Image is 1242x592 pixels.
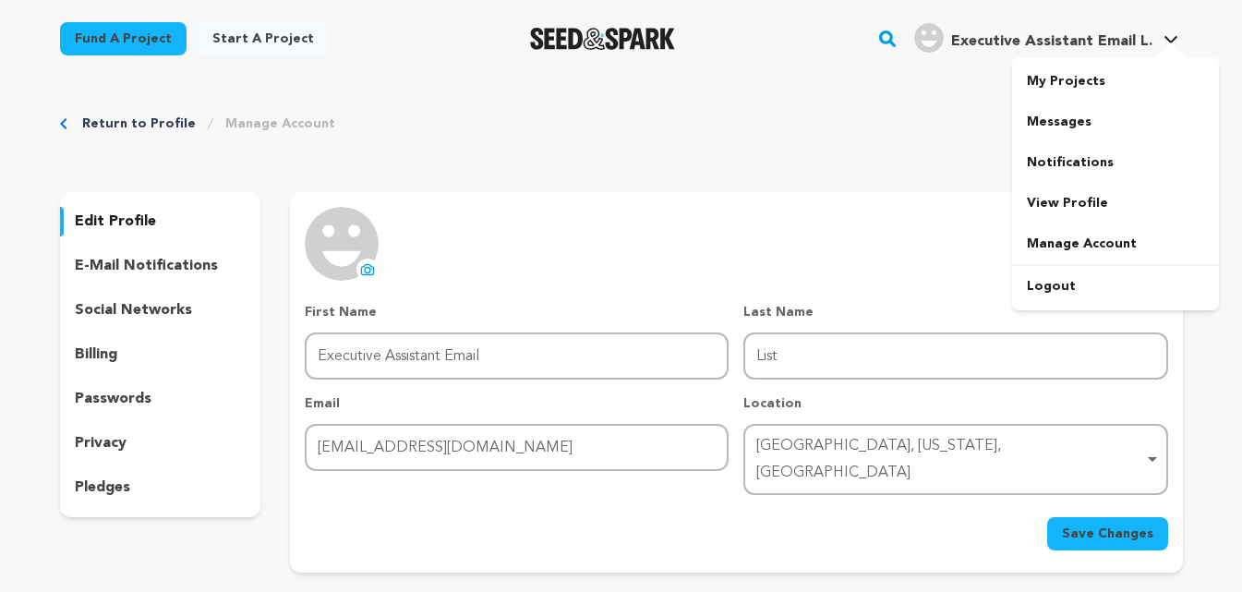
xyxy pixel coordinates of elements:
p: pledges [75,477,130,499]
a: View Profile [1012,183,1219,224]
p: First Name [305,303,729,321]
img: user.png [914,23,944,53]
span: Executive Assistant Email L. [951,34,1152,49]
a: Manage Account [1012,224,1219,264]
p: billing [75,344,117,366]
a: My Projects [1012,61,1219,102]
div: Breadcrumb [60,115,1183,133]
button: passwords [60,384,261,414]
button: e-mail notifications [60,251,261,281]
a: Return to Profile [82,115,196,133]
button: pledges [60,473,261,502]
input: First Name [305,332,729,380]
p: Email [305,394,729,413]
button: social networks [60,296,261,325]
button: Save Changes [1047,517,1168,550]
span: Save Changes [1062,525,1153,543]
p: passwords [75,388,151,410]
a: Manage Account [225,115,335,133]
button: billing [60,340,261,369]
input: Last Name [743,332,1167,380]
a: Start a project [198,22,329,55]
input: Email [305,424,729,471]
a: Messages [1012,102,1219,142]
p: Last Name [743,303,1167,321]
p: edit profile [75,211,156,233]
a: Notifications [1012,142,1219,183]
p: privacy [75,432,127,454]
button: privacy [60,429,261,458]
div: [GEOGRAPHIC_DATA], [US_STATE], [GEOGRAPHIC_DATA] [756,433,1143,487]
a: Logout [1012,266,1219,307]
p: social networks [75,299,192,321]
p: Location [743,394,1167,413]
a: Executive Assistant Email L.'s Profile [910,19,1182,53]
p: e-mail notifications [75,255,218,277]
button: edit profile [60,207,261,236]
a: Fund a project [60,22,187,55]
img: Seed&Spark Logo Dark Mode [530,28,675,50]
div: Executive Assistant Email L.'s Profile [914,23,1152,53]
a: Seed&Spark Homepage [530,28,675,50]
span: Executive Assistant Email L.'s Profile [910,19,1182,58]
